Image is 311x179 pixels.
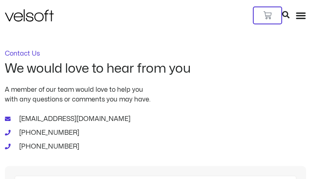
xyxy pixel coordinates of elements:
[5,50,306,57] p: Contact Us
[5,62,306,75] h2: We would love to hear from you
[5,114,306,124] a: [EMAIL_ADDRESS][DOMAIN_NAME]
[5,9,54,22] img: Velsoft Training Materials
[17,114,130,124] span: [EMAIL_ADDRESS][DOMAIN_NAME]
[296,10,306,21] div: Menu Toggle
[5,85,306,104] p: A member of our team would love to help you with any questions or comments you may have.
[17,142,79,151] span: [PHONE_NUMBER]
[17,128,79,138] span: [PHONE_NUMBER]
